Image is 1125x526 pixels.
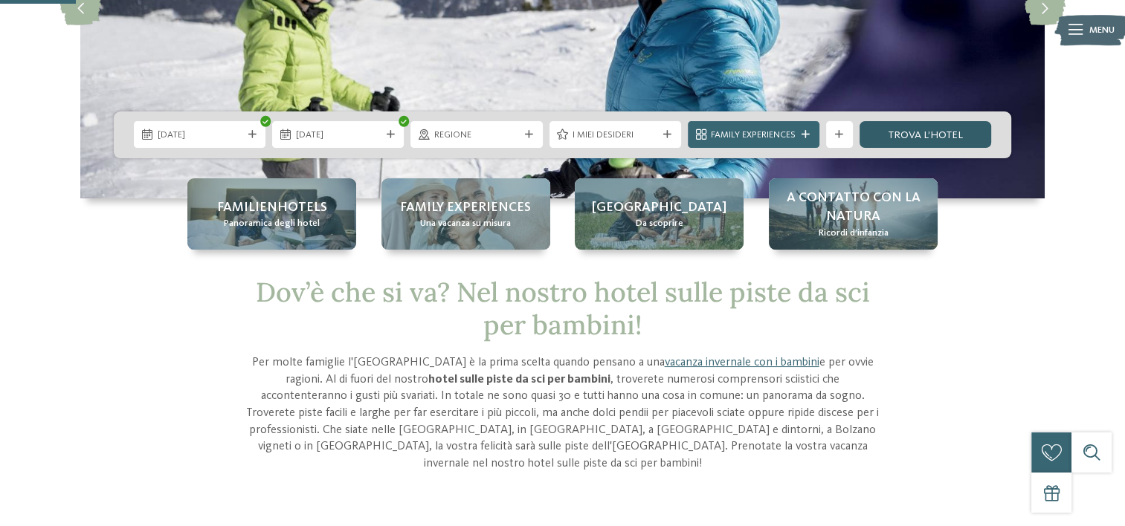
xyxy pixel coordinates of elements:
span: Una vacanza su misura [420,217,511,230]
span: Family experiences [400,198,531,217]
span: Dov’è che si va? Nel nostro hotel sulle piste da sci per bambini! [255,275,869,341]
a: trova l’hotel [860,121,991,148]
strong: hotel sulle piste da sci per bambini [428,374,610,386]
span: I miei desideri [573,129,657,142]
span: Family Experiences [711,129,796,142]
a: Hotel sulle piste da sci per bambini: divertimento senza confini Familienhotels Panoramica degli ... [187,178,356,250]
span: Regione [434,129,519,142]
p: Per molte famiglie l'[GEOGRAPHIC_DATA] è la prima scelta quando pensano a una e per ovvie ragioni... [245,354,881,473]
span: Familienhotels [217,198,327,217]
span: Panoramica degli hotel [224,217,320,230]
a: Hotel sulle piste da sci per bambini: divertimento senza confini Family experiences Una vacanza s... [381,178,550,250]
span: A contatto con la natura [782,189,924,226]
span: [GEOGRAPHIC_DATA] [592,198,726,217]
a: vacanza invernale con i bambini [664,357,819,368]
span: Ricordi d’infanzia [818,227,888,240]
span: [DATE] [158,129,242,142]
span: [DATE] [296,129,381,142]
a: Hotel sulle piste da sci per bambini: divertimento senza confini A contatto con la natura Ricordi... [769,178,938,250]
a: Hotel sulle piste da sci per bambini: divertimento senza confini [GEOGRAPHIC_DATA] Da scoprire [575,178,744,250]
span: Da scoprire [636,217,683,230]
